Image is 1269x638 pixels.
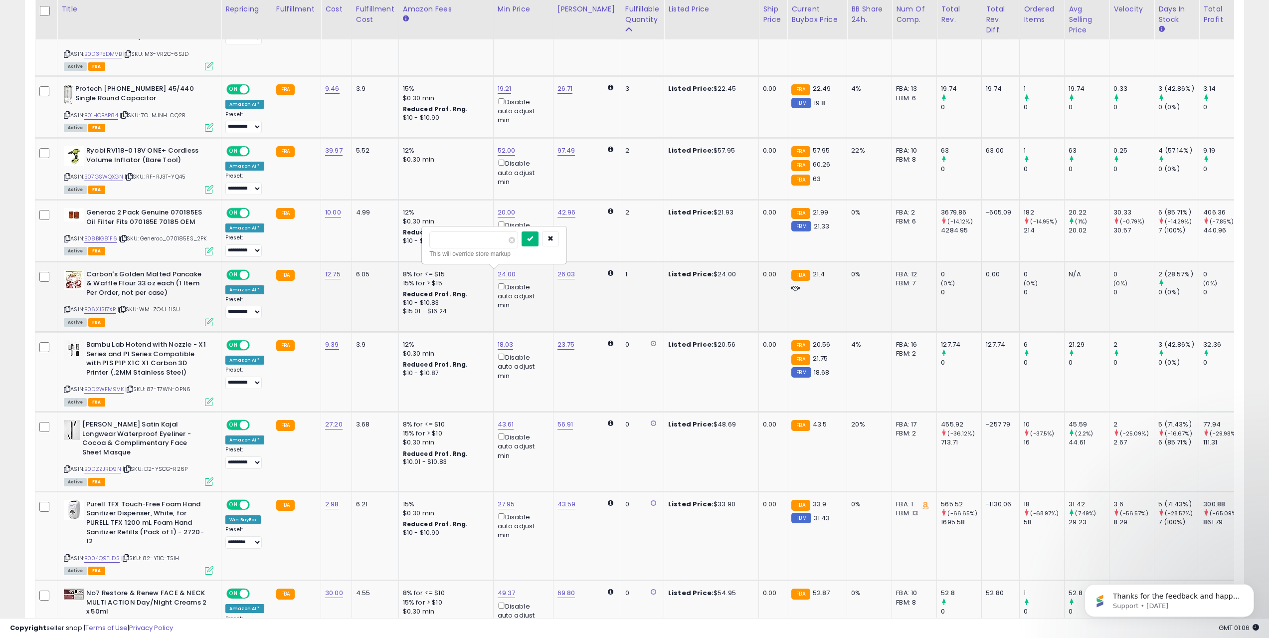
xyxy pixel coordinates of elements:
[43,28,172,38] p: Thanks for the feedback and happy repricing!
[813,146,830,155] span: 57.95
[276,420,295,431] small: FBA
[276,146,295,157] small: FBA
[64,340,213,405] div: ASIN:
[403,369,486,378] div: $10 - $10.87
[15,21,184,54] div: message notification from Support, 1w ago. Thanks for the feedback and happy repricing!
[1158,25,1164,34] small: Days In Stock.
[225,173,264,195] div: Preset:
[896,279,929,288] div: FBM: 7
[1113,288,1154,297] div: 0
[64,589,84,600] img: 41SXpyLex9L._SL40_.jpg
[668,4,754,14] div: Listed Price
[1203,84,1244,93] div: 3.14
[896,217,929,226] div: FBM: 6
[1203,208,1244,217] div: 406.36
[225,296,264,319] div: Preset:
[557,208,576,217] a: 42.96
[43,38,172,47] p: Message from Support, sent 1w ago
[896,420,929,429] div: FBA: 17
[64,146,84,166] img: 41pZs0ZV+YL._SL40_.jpg
[813,340,831,349] span: 20.56
[403,228,468,236] b: Reduced Prof. Rng.
[557,420,573,429] a: 56.91
[403,237,486,245] div: $10 - $10.87
[1158,103,1199,112] div: 0 (0%)
[64,146,213,193] div: ASIN:
[125,385,190,393] span: | SKU: 87-T7WN-0PN6
[498,340,514,350] a: 18.03
[791,420,810,431] small: FBA
[1113,226,1154,235] div: 30.57
[763,208,779,217] div: 0.00
[986,4,1015,35] div: Total Rev. Diff.
[557,84,573,94] a: 26.71
[986,208,1012,217] div: -605.09
[791,221,811,231] small: FBM
[356,208,391,217] div: 4.99
[813,174,821,184] span: 63
[896,340,929,349] div: FBA: 16
[403,299,486,307] div: $10 - $10.83
[1024,84,1064,93] div: 1
[896,94,929,103] div: FBM: 6
[276,84,295,95] small: FBA
[1158,358,1199,367] div: 0 (0%)
[1203,4,1240,25] div: Total Profit
[791,208,810,219] small: FBA
[941,226,981,235] div: 4284.95
[1069,165,1109,174] div: 0
[1158,165,1199,174] div: 0 (0%)
[791,160,810,171] small: FBA
[1024,279,1038,287] small: (0%)
[64,124,87,132] span: All listings currently available for purchase on Amazon
[1069,226,1109,235] div: 20.02
[668,146,714,155] b: Listed Price:
[356,270,391,279] div: 6.05
[84,554,120,563] a: B004Q9TLDS
[227,147,240,156] span: ON
[118,305,180,313] span: | SKU: WM-ZO4J-1ISU
[64,420,213,485] div: ASIN:
[356,4,394,25] div: Fulfillment Cost
[325,420,343,429] a: 27.20
[125,173,185,181] span: | SKU: RF-RJ3T-YQ45
[668,420,714,429] b: Listed Price:
[498,269,516,279] a: 24.00
[791,84,810,95] small: FBA
[763,340,779,349] div: 0.00
[941,340,981,349] div: 127.74
[248,209,264,217] span: OFF
[86,208,207,229] b: Generac 2 Pack Genuine 070185ES Oil Filter Fits 070185E 70185 OEM
[625,146,656,155] div: 2
[88,186,105,194] span: FBA
[668,208,714,217] b: Listed Price:
[947,217,972,225] small: (-14.12%)
[64,318,87,327] span: All listings currently available for purchase on Amazon
[851,84,884,93] div: 4%
[668,340,714,349] b: Listed Price:
[1030,217,1057,225] small: (-14.95%)
[1024,270,1064,279] div: 0
[84,465,121,473] a: B0DZZJRD9N
[1203,165,1244,174] div: 0
[668,270,751,279] div: $24.00
[403,208,486,217] div: 12%
[763,270,779,279] div: 0.00
[1069,208,1109,217] div: 20.22
[1024,208,1064,217] div: 182
[986,270,1012,279] div: 0.00
[557,146,575,156] a: 97.49
[941,358,981,367] div: 0
[64,340,84,360] img: 41bH2gXDmeL._SL40_.jpg
[763,84,779,93] div: 0.00
[1203,146,1244,155] div: 9.19
[84,305,116,314] a: B06XJS17XR
[557,588,575,598] a: 69.80
[1069,146,1109,155] div: 63
[1069,340,1109,349] div: 21.29
[356,146,391,155] div: 5.52
[403,290,468,298] b: Reduced Prof. Rng.
[325,146,343,156] a: 39.97
[64,500,84,520] img: 41CLSW410xL._SL40_.jpg
[498,588,516,598] a: 49.37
